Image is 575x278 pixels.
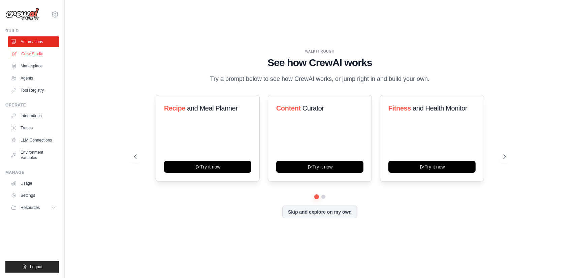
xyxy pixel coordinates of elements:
[413,104,468,112] span: and Health Monitor
[5,170,59,175] div: Manage
[8,36,59,47] a: Automations
[164,161,251,173] button: Try it now
[8,135,59,146] a: LLM Connections
[302,104,324,112] span: Curator
[276,104,301,112] span: Content
[541,246,575,278] iframe: Chat Widget
[282,206,357,218] button: Skip and explore on my own
[8,147,59,163] a: Environment Variables
[8,85,59,96] a: Tool Registry
[8,202,59,213] button: Resources
[8,178,59,189] a: Usage
[388,104,411,112] span: Fitness
[9,49,60,59] a: Crew Studio
[276,161,363,173] button: Try it now
[164,104,185,112] span: Recipe
[187,104,237,112] span: and Meal Planner
[8,190,59,201] a: Settings
[207,74,433,84] p: Try a prompt below to see how CrewAI works, or jump right in and build your own.
[134,49,506,54] div: WALKTHROUGH
[8,123,59,133] a: Traces
[30,264,42,270] span: Logout
[21,205,40,210] span: Resources
[5,102,59,108] div: Operate
[134,57,506,69] h1: See how CrewAI works
[8,111,59,121] a: Integrations
[5,28,59,34] div: Build
[8,61,59,71] a: Marketplace
[5,261,59,273] button: Logout
[388,161,476,173] button: Try it now
[8,73,59,84] a: Agents
[5,8,39,21] img: Logo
